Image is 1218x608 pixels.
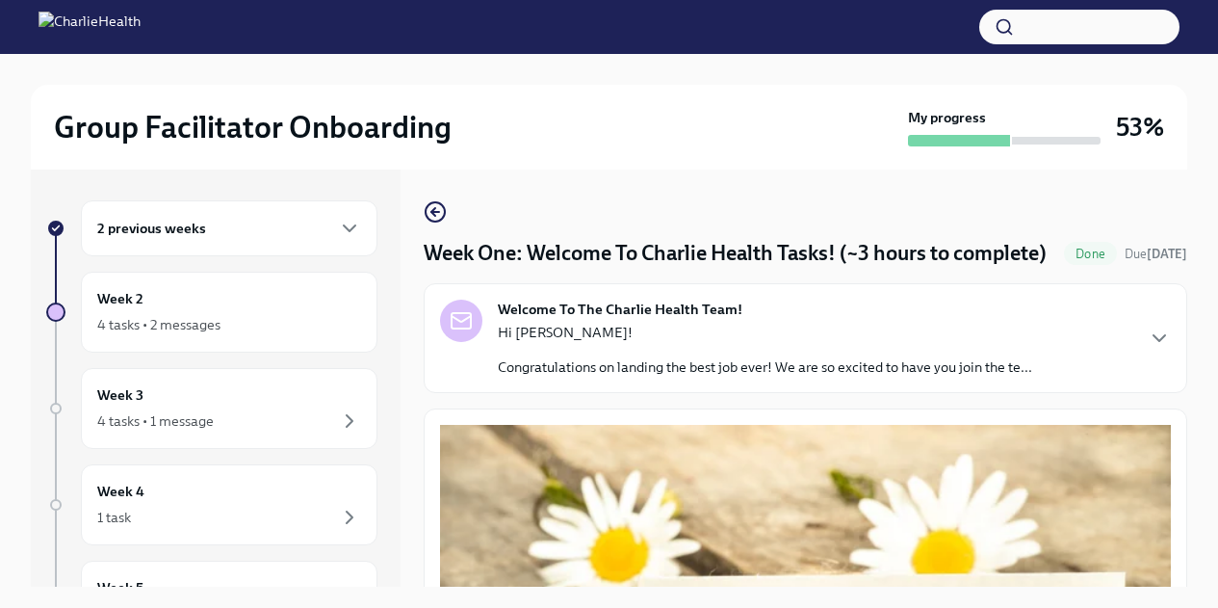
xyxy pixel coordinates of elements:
h6: 2 previous weeks [97,218,206,239]
h2: Group Facilitator Onboarding [54,108,452,146]
div: 1 task [97,508,131,527]
h6: Week 4 [97,481,144,502]
a: Week 41 task [46,464,377,545]
h6: Week 2 [97,288,143,309]
p: Hi [PERSON_NAME]! [498,323,1032,342]
a: Week 34 tasks • 1 message [46,368,377,449]
div: 4 tasks • 2 messages [97,315,220,334]
div: 2 previous weeks [81,200,377,256]
img: CharlieHealth [39,12,141,42]
h6: Week 5 [97,577,143,598]
strong: Welcome To The Charlie Health Team! [498,300,742,319]
p: Congratulations on landing the best job ever! We are so excited to have you join the te... [498,357,1032,377]
h3: 53% [1116,110,1164,145]
span: September 15th, 2025 09:00 [1125,245,1187,263]
h6: Week 3 [97,384,143,406]
strong: [DATE] [1147,247,1187,261]
span: Due [1125,247,1187,261]
div: 4 tasks • 1 message [97,411,214,431]
strong: My progress [908,108,986,127]
span: Done [1064,247,1117,261]
a: Week 24 tasks • 2 messages [46,272,377,353]
h4: Week One: Welcome To Charlie Health Tasks! (~3 hours to complete) [424,239,1047,268]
